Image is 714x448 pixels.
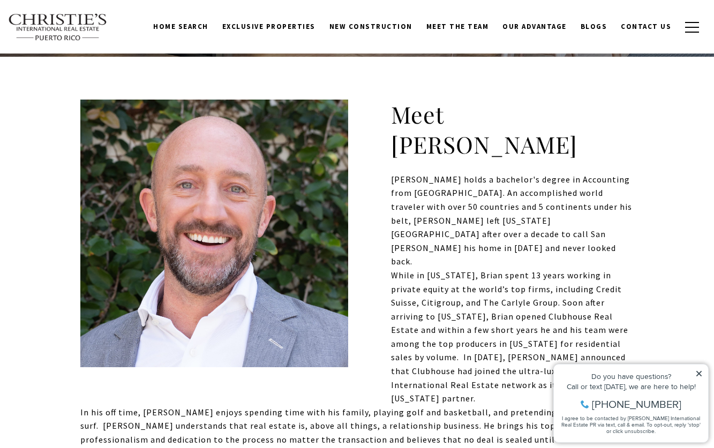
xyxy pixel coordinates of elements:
a: New Construction [322,17,419,37]
div: Do you have questions? [11,24,155,32]
span: Exclusive Properties [222,22,315,31]
span: I agree to be contacted by [PERSON_NAME] International Real Estate PR via text, call & email. To ... [13,66,153,86]
img: real estate agent-Brian [80,100,348,367]
span: [PHONE_NUMBER] [44,50,133,61]
a: Contact Us [614,17,678,37]
span: Our Advantage [502,22,567,31]
div: Call or text [DATE], we are here to help! [11,34,155,42]
a: Exclusive Properties [215,17,322,37]
a: Our Advantage [495,17,574,37]
h2: Meet [PERSON_NAME] [80,100,634,160]
img: Christie's International Real Estate text transparent background [8,13,108,41]
a: Meet the Team [419,17,496,37]
a: Blogs [574,17,614,37]
p: [PERSON_NAME] holds a bachelor's degree in Accounting from [GEOGRAPHIC_DATA]. An accomplished wor... [80,173,634,269]
span: Contact Us [621,22,671,31]
span: New Construction [329,22,412,31]
a: Home Search [146,17,215,37]
span: Blogs [581,22,607,31]
p: While in [US_STATE], Brian spent 13 years working in private equity at the world’s top firms, inc... [80,269,634,406]
button: button [678,12,706,43]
